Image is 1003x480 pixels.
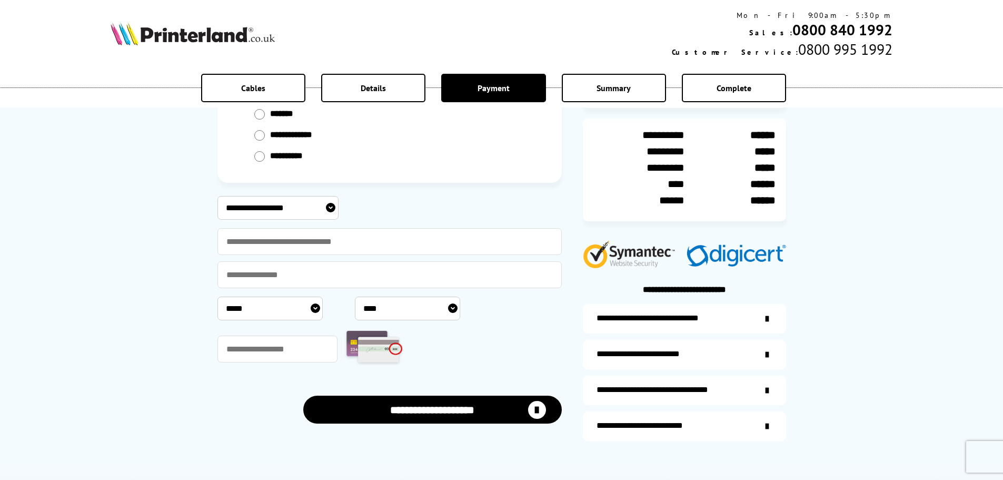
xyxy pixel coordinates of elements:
[798,40,892,59] span: 0800 995 1992
[478,83,510,93] span: Payment
[583,412,786,441] a: secure-website
[792,20,892,40] a: 0800 840 1992
[361,83,386,93] span: Details
[111,22,275,45] img: Printerland Logo
[672,47,798,57] span: Customer Service:
[583,340,786,369] a: items-arrive
[597,83,631,93] span: Summary
[583,376,786,405] a: additional-cables
[749,28,792,37] span: Sales:
[717,83,751,93] span: Complete
[583,304,786,334] a: additional-ink
[241,83,265,93] span: Cables
[672,11,892,20] div: Mon - Fri 9:00am - 5:30pm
